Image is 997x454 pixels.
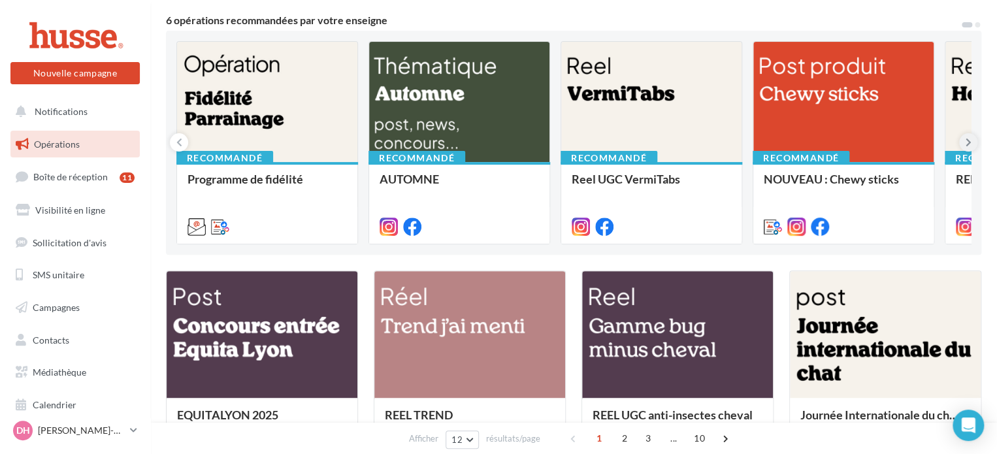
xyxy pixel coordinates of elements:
[368,151,465,165] div: Recommandé
[385,408,555,434] div: REEL TREND
[33,366,86,378] span: Médiathèque
[953,410,984,441] div: Open Intercom Messenger
[33,302,80,313] span: Campagnes
[614,428,635,449] span: 2
[572,172,731,199] div: Reel UGC VermiTabs
[446,430,479,449] button: 12
[33,269,84,280] span: SMS unitaire
[8,294,142,321] a: Campagnes
[176,151,273,165] div: Recommandé
[8,98,137,125] button: Notifications
[8,359,142,386] a: Médiathèque
[177,408,347,434] div: EQUITALYON 2025
[753,151,849,165] div: Recommandé
[8,261,142,289] a: SMS unitaire
[593,408,762,434] div: REEL UGC anti-insectes cheval
[561,151,657,165] div: Recommandé
[33,399,76,410] span: Calendrier
[8,163,142,191] a: Boîte de réception11
[33,171,108,182] span: Boîte de réception
[34,138,80,150] span: Opérations
[38,424,125,437] p: [PERSON_NAME]-Husse [GEOGRAPHIC_DATA]
[33,236,106,248] span: Sollicitation d'avis
[689,428,710,449] span: 10
[451,434,463,445] span: 12
[486,432,540,445] span: résultats/page
[8,197,142,224] a: Visibilité en ligne
[380,172,539,199] div: AUTOMNE
[166,15,960,25] div: 6 opérations recommandées par votre enseigne
[33,334,69,346] span: Contacts
[8,131,142,158] a: Opérations
[10,62,140,84] button: Nouvelle campagne
[638,428,659,449] span: 3
[35,204,105,216] span: Visibilité en ligne
[8,391,142,419] a: Calendrier
[10,418,140,443] a: DH [PERSON_NAME]-Husse [GEOGRAPHIC_DATA]
[188,172,347,199] div: Programme de fidélité
[663,428,684,449] span: ...
[8,229,142,257] a: Sollicitation d'avis
[409,432,438,445] span: Afficher
[120,172,135,183] div: 11
[589,428,610,449] span: 1
[764,172,923,199] div: NOUVEAU : Chewy sticks
[16,424,30,437] span: DH
[35,106,88,117] span: Notifications
[800,408,970,434] div: Journée Internationale du chat roux
[8,327,142,354] a: Contacts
